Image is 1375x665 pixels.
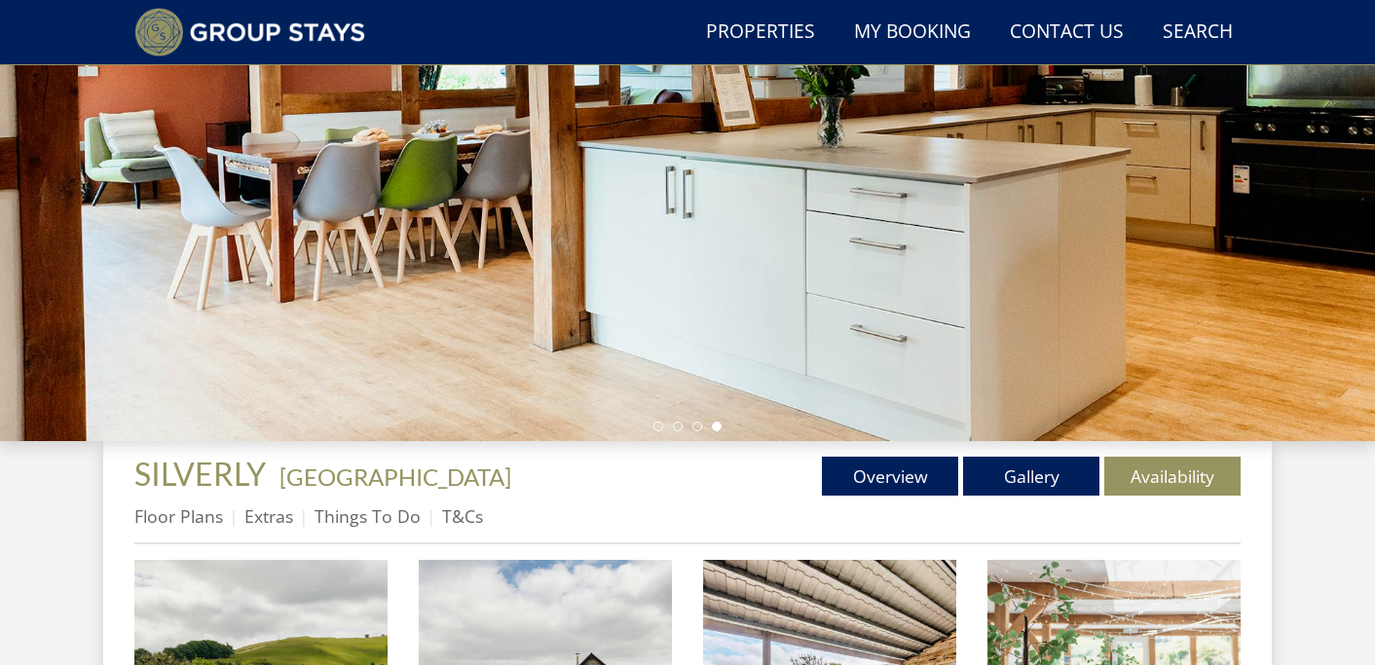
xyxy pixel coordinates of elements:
a: Floor Plans [134,504,223,528]
a: My Booking [846,11,979,55]
a: Things To Do [315,504,421,528]
a: Gallery [963,457,1099,496]
a: SILVERLY [134,455,272,493]
img: Group Stays [134,8,365,56]
a: [GEOGRAPHIC_DATA] [279,462,511,491]
a: Contact Us [1002,11,1132,55]
a: Search [1155,11,1241,55]
a: Overview [822,457,958,496]
a: T&Cs [442,504,483,528]
span: - [272,462,511,491]
a: Extras [244,504,293,528]
span: SILVERLY [134,455,266,493]
a: Availability [1104,457,1241,496]
a: Properties [698,11,823,55]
